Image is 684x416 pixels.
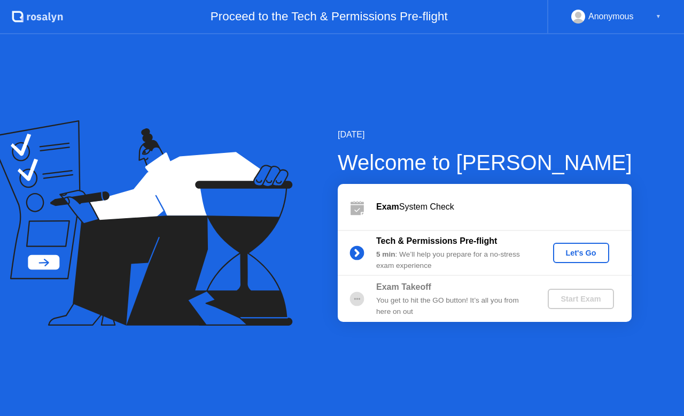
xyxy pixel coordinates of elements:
[588,10,634,24] div: Anonymous
[552,295,609,303] div: Start Exam
[338,128,632,141] div: [DATE]
[656,10,661,24] div: ▼
[376,282,431,291] b: Exam Takeoff
[376,295,530,317] div: You get to hit the GO button! It’s all you from here on out
[338,147,632,179] div: Welcome to [PERSON_NAME]
[376,202,399,211] b: Exam
[553,243,609,263] button: Let's Go
[557,249,605,257] div: Let's Go
[376,250,395,258] b: 5 min
[376,236,497,245] b: Tech & Permissions Pre-flight
[376,201,632,213] div: System Check
[376,249,530,271] div: : We’ll help you prepare for a no-stress exam experience
[548,289,613,309] button: Start Exam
